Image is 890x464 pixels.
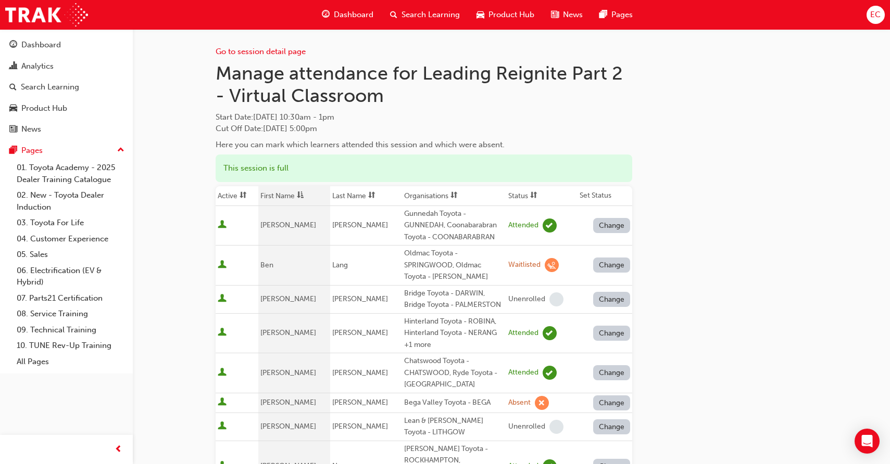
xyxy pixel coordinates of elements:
a: 08. Service Training [12,306,129,322]
th: Toggle SortBy [216,186,258,206]
div: Absent [508,398,531,408]
button: Change [593,419,631,434]
th: Toggle SortBy [330,186,402,206]
span: Search Learning [402,9,460,21]
a: Go to session detail page [216,47,306,56]
span: [PERSON_NAME] [260,398,316,407]
button: Pages [4,141,129,160]
div: Unenrolled [508,294,545,304]
div: This session is full [216,154,632,182]
span: [PERSON_NAME] [260,422,316,431]
button: Change [593,292,631,307]
span: User is active [218,421,227,432]
span: EC [870,9,881,21]
span: User is active [218,397,227,408]
div: Search Learning [21,81,79,93]
a: 09. Technical Training [12,322,129,338]
span: guage-icon [9,41,17,50]
a: All Pages [12,354,129,370]
a: Analytics [4,57,129,76]
div: Oldmac Toyota - SPRINGWOOD, Oldmac Toyota - [PERSON_NAME] [404,248,504,283]
span: asc-icon [297,191,304,200]
span: sorting-icon [450,191,458,200]
span: news-icon [9,125,17,134]
span: sorting-icon [530,191,537,200]
a: Product Hub [4,99,129,118]
span: [PERSON_NAME] [332,221,388,229]
div: Hinterland Toyota - ROBINA, Hinterland Toyota - NERANG +1 more [404,316,504,351]
span: News [563,9,583,21]
a: News [4,120,129,139]
button: Change [593,326,631,341]
div: Product Hub [21,102,67,114]
div: News [21,123,41,135]
span: [PERSON_NAME] [260,221,316,229]
a: news-iconNews [543,4,591,25]
button: Change [593,365,631,380]
div: Attended [508,368,538,378]
span: [PERSON_NAME] [332,368,388,377]
button: EC [867,6,885,24]
span: learningRecordVerb_ATTEND-icon [543,366,557,380]
span: Start Date : [216,111,632,123]
span: learningRecordVerb_ATTEND-icon [543,218,557,233]
div: Attended [508,328,538,338]
button: DashboardAnalyticsSearch LearningProduct HubNews [4,33,129,141]
img: Trak [5,3,88,27]
span: User is active [218,294,227,304]
span: Lang [332,261,348,269]
th: Toggle SortBy [506,186,578,206]
span: learningRecordVerb_ABSENT-icon [535,396,549,410]
span: news-icon [551,8,559,21]
a: 10. TUNE Rev-Up Training [12,338,129,354]
span: Ben [260,261,273,269]
div: Gunnedah Toyota - GUNNEDAH, Coonabarabran Toyota - COONABARABRAN [404,208,504,243]
div: Unenrolled [508,422,545,432]
span: [PERSON_NAME] [260,368,316,377]
span: [PERSON_NAME] [260,328,316,337]
a: car-iconProduct Hub [468,4,543,25]
span: learningRecordVerb_NONE-icon [549,292,563,306]
a: guage-iconDashboard [314,4,382,25]
div: Attended [508,221,538,230]
button: Change [593,395,631,410]
a: Search Learning [4,78,129,97]
a: 03. Toyota For Life [12,215,129,231]
div: Chatswood Toyota - CHATSWOOD, Ryde Toyota - [GEOGRAPHIC_DATA] [404,355,504,391]
a: Dashboard [4,35,129,55]
th: Toggle SortBy [258,186,330,206]
span: User is active [218,328,227,338]
span: learningRecordVerb_ATTEND-icon [543,326,557,340]
span: learningRecordVerb_NONE-icon [549,420,563,434]
span: search-icon [9,83,17,92]
span: Dashboard [334,9,373,21]
span: User is active [218,368,227,378]
span: prev-icon [115,443,122,456]
button: Change [593,257,631,273]
div: Here you can mark which learners attended this session and which were absent. [216,139,632,151]
span: [PERSON_NAME] [332,328,388,337]
span: sorting-icon [368,191,375,200]
button: Change [593,218,631,233]
a: search-iconSearch Learning [382,4,468,25]
a: 04. Customer Experience [12,231,129,247]
span: chart-icon [9,62,17,71]
div: Analytics [21,60,54,72]
h1: Manage attendance for Leading Reignite Part 2 - Virtual Classroom [216,62,632,107]
span: learningRecordVerb_WAITLIST-icon [545,258,559,272]
span: car-icon [477,8,484,21]
th: Toggle SortBy [402,186,506,206]
span: [PERSON_NAME] [260,294,316,303]
span: [DATE] 10:30am - 1pm [253,112,334,122]
span: User is active [218,260,227,270]
div: Dashboard [21,39,61,51]
span: search-icon [390,8,397,21]
th: Set Status [578,186,632,206]
div: Pages [21,145,43,157]
a: pages-iconPages [591,4,641,25]
span: User is active [218,220,227,230]
div: Bridge Toyota - DARWIN, Bridge Toyota - PALMERSTON [404,288,504,311]
span: Product Hub [488,9,534,21]
div: Bega Valley Toyota - BEGA [404,397,504,409]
